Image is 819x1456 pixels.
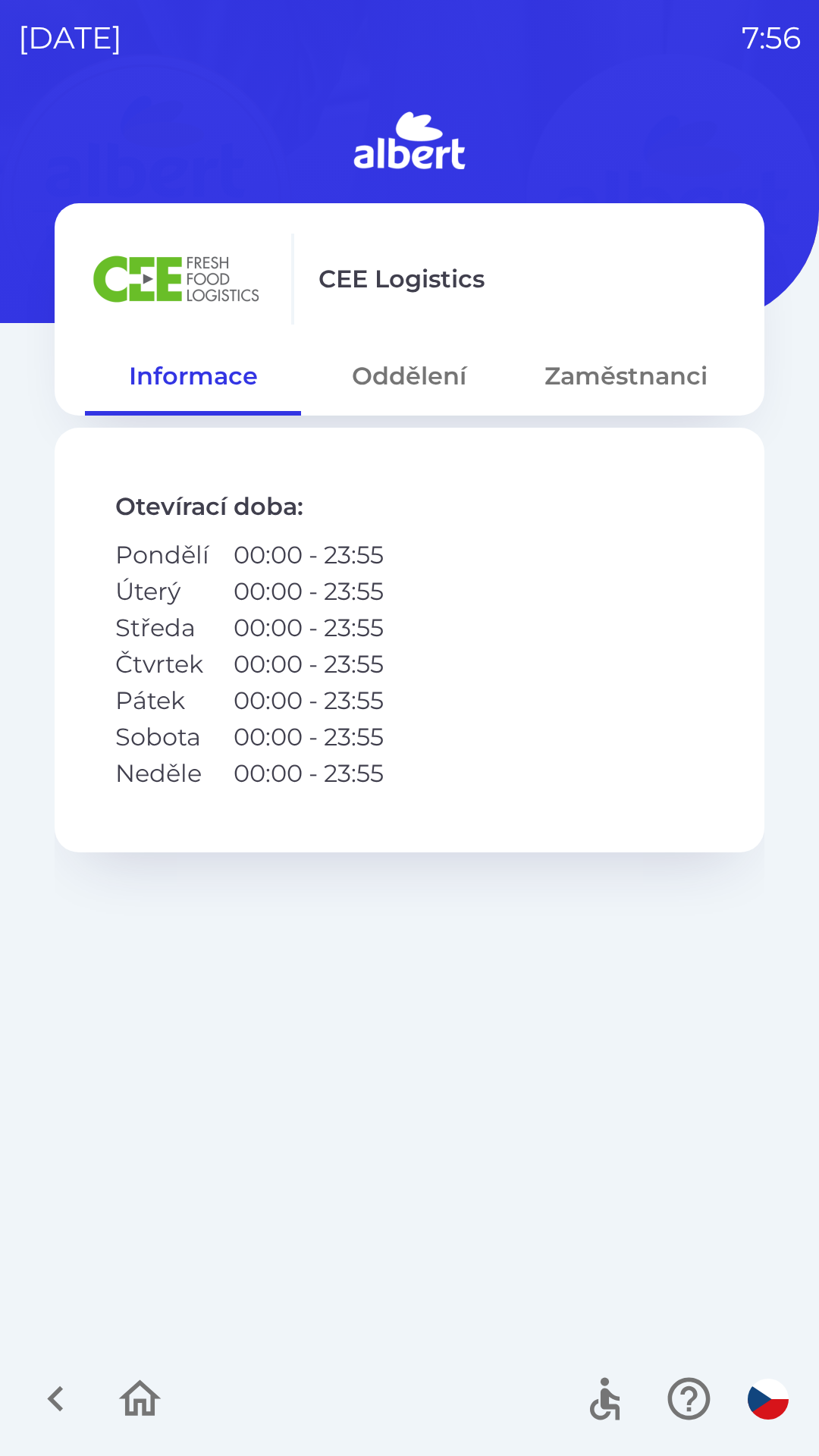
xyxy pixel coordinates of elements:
[115,573,209,610] p: Úterý
[115,682,209,719] p: Pátek
[18,15,122,61] p: [DATE]
[234,682,384,719] p: 00:00 - 23:55
[115,719,209,755] p: Sobota
[115,755,209,792] p: Neděle
[301,349,517,403] button: Oddělení
[115,488,704,525] p: Otevírací doba :
[234,755,384,792] p: 00:00 - 23:55
[234,646,384,682] p: 00:00 - 23:55
[234,719,384,755] p: 00:00 - 23:55
[234,573,384,610] p: 00:00 - 23:55
[85,234,267,325] img: ba8847e2-07ef-438b-a6f1-28de549c3032.png
[85,349,301,403] button: Informace
[748,1379,789,1420] img: cs flag
[115,646,209,682] p: Čtvrtek
[518,349,734,403] button: Zaměstnanci
[55,106,764,179] img: Logo
[742,15,801,61] p: 7:56
[234,537,384,573] p: 00:00 - 23:55
[318,261,485,297] p: CEE Logistics
[234,610,384,646] p: 00:00 - 23:55
[115,610,209,646] p: Středa
[115,537,209,573] p: Pondělí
